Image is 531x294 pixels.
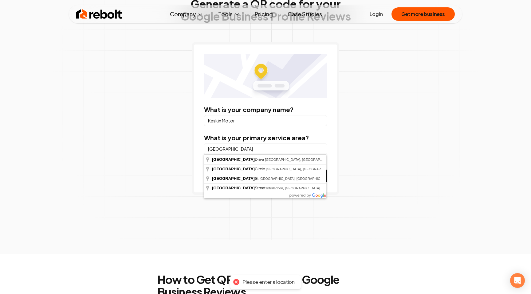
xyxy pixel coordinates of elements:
[242,279,295,285] div: Please enter a location
[212,167,255,171] span: [GEOGRAPHIC_DATA]
[212,176,255,181] span: [GEOGRAPHIC_DATA]
[212,186,255,190] span: [GEOGRAPHIC_DATA]
[212,157,255,162] span: [GEOGRAPHIC_DATA]
[266,186,320,190] span: Interlachen, [GEOGRAPHIC_DATA]
[212,176,259,181] span: St
[204,115,327,126] input: Company Name
[204,106,293,113] label: What is your company name?
[250,8,278,20] a: Pricing
[266,167,338,171] span: [GEOGRAPHIC_DATA], [GEOGRAPHIC_DATA]
[212,167,266,171] span: Circle
[370,10,383,18] a: Login
[165,8,208,20] button: Company
[213,8,245,20] button: Tools
[204,134,309,141] label: What is your primary service area?
[510,273,525,288] div: Open Intercom Messenger
[265,158,337,161] span: [GEOGRAPHIC_DATA], [GEOGRAPHIC_DATA]
[204,54,327,98] img: Location map
[283,8,327,20] a: Case Studies
[212,157,265,162] span: Drive
[391,7,455,21] button: Get more business
[212,186,266,190] span: Street
[204,143,327,154] input: City or county or neighborhood
[76,8,122,20] img: Rebolt Logo
[259,177,332,180] span: [GEOGRAPHIC_DATA], [GEOGRAPHIC_DATA]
